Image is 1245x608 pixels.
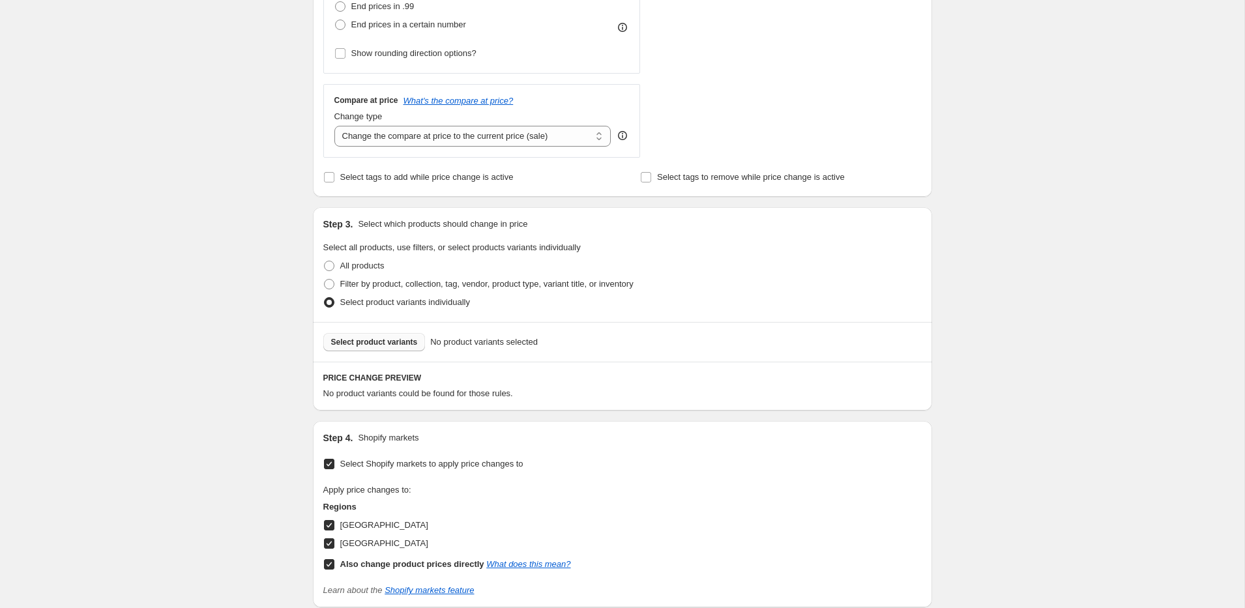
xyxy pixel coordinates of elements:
[323,218,353,231] h2: Step 3.
[340,559,484,569] b: Also change product prices directly
[486,559,570,569] a: What does this mean?
[340,520,428,530] span: [GEOGRAPHIC_DATA]
[340,459,523,469] span: Select Shopify markets to apply price changes to
[403,96,514,106] button: What's the compare at price?
[657,172,845,182] span: Select tags to remove while price change is active
[323,500,571,514] h3: Regions
[351,20,466,29] span: End prices in a certain number
[323,373,922,383] h6: PRICE CHANGE PREVIEW
[323,388,513,398] span: No product variants could be found for those rules.
[430,336,538,349] span: No product variants selected
[323,242,581,252] span: Select all products, use filters, or select products variants individually
[358,431,418,444] p: Shopify markets
[351,1,415,11] span: End prices in .99
[340,538,428,548] span: [GEOGRAPHIC_DATA]
[340,297,470,307] span: Select product variants individually
[616,129,629,142] div: help
[334,95,398,106] h3: Compare at price
[323,485,411,495] span: Apply price changes to:
[340,279,634,289] span: Filter by product, collection, tag, vendor, product type, variant title, or inventory
[358,218,527,231] p: Select which products should change in price
[334,111,383,121] span: Change type
[351,48,476,58] span: Show rounding direction options?
[323,333,426,351] button: Select product variants
[331,337,418,347] span: Select product variants
[340,261,385,270] span: All products
[323,431,353,444] h2: Step 4.
[323,585,475,595] i: Learn about the
[340,172,514,182] span: Select tags to add while price change is active
[385,585,474,595] a: Shopify markets feature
